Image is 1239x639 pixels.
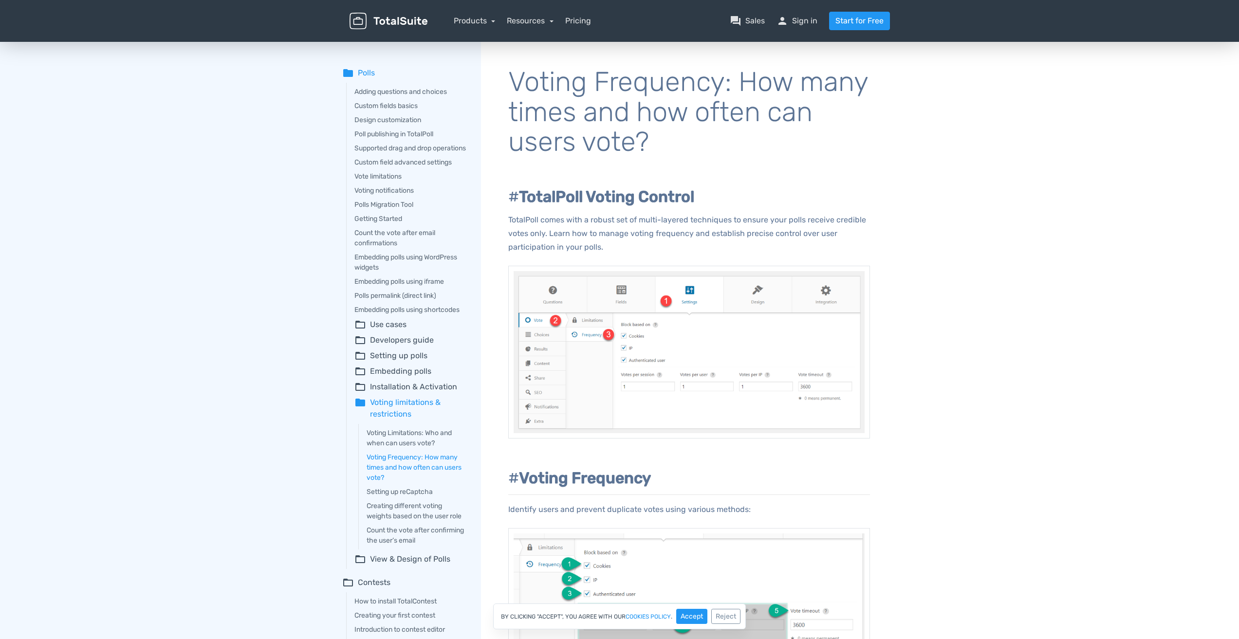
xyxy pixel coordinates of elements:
[367,452,467,483] a: Voting Frequency: How many times and how often can users vote?
[354,319,366,330] span: folder_open
[354,553,366,565] span: folder_open
[342,577,467,588] summary: folder_openContests
[354,334,467,346] summary: folder_openDevelopers guide
[367,525,467,546] a: Count the vote after confirming the user’s email
[354,171,467,182] a: Vote limitations
[711,609,740,624] button: Reject
[508,470,870,487] h2: #
[493,603,746,629] div: By clicking "Accept", you agree with our .
[508,213,870,254] p: TotalPoll comes with a robust set of multi-layered techniques to ensure your polls receive credib...
[508,503,870,516] p: Identify users and prevent duplicate votes using various methods:
[626,614,671,620] a: cookies policy
[354,381,467,393] summary: folder_openInstallation & Activation
[730,15,741,27] span: question_answer
[354,129,467,139] a: Poll publishing in TotalPoll
[354,365,366,377] span: folder_open
[676,609,707,624] button: Accept
[354,319,467,330] summary: folder_openUse cases
[354,397,366,420] span: folder
[342,67,467,79] summary: folderPolls
[507,16,554,25] a: Resources
[354,291,467,301] a: Polls permalink (direct link)
[730,15,765,27] a: question_answerSales
[367,501,467,521] a: Creating different voting weights based on the user role
[354,624,467,635] a: Introduction to contest editor
[354,365,467,377] summary: folder_openEmbedding polls
[354,334,366,346] span: folder_open
[367,428,467,448] a: Voting Limitations: Who and when can users vote?
[354,200,467,210] a: Polls Migration Tool
[354,101,467,111] a: Custom fields basics
[354,115,467,125] a: Design customization
[519,469,651,487] b: Voting Frequency
[565,15,591,27] a: Pricing
[508,67,870,157] h1: Voting Frequency: How many times and how often can users vote?
[354,157,467,167] a: Custom field advanced settings
[354,350,467,362] summary: folder_openSetting up polls
[354,381,366,393] span: folder_open
[354,252,467,273] a: Embedding polls using WordPress widgets
[354,350,366,362] span: folder_open
[519,187,694,206] b: TotalPoll Voting Control
[342,67,354,79] span: folder
[354,305,467,315] a: Embedding polls using shortcodes
[350,13,427,30] img: TotalSuite for WordPress
[354,596,467,606] a: How to install TotalContest
[354,228,467,248] a: Count the vote after email confirmations
[777,15,788,27] span: person
[829,12,890,30] a: Start for Free
[342,577,354,588] span: folder_open
[354,214,467,224] a: Getting Started
[354,87,467,97] a: Adding questions and choices
[354,185,467,196] a: Voting notifications
[367,487,467,497] a: Setting up reCaptcha
[354,553,467,565] summary: folder_openView & Design of Polls
[777,15,817,27] a: personSign in
[508,188,870,205] h2: #
[354,276,467,287] a: Embedding polls using iframe
[354,397,467,420] summary: folderVoting limitations & restrictions
[354,143,467,153] a: Supported drag and drop operations
[454,16,496,25] a: Products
